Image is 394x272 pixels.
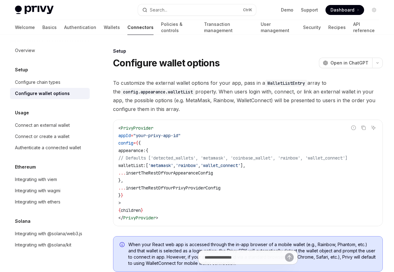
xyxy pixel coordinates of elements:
div: Integrating with viem [15,176,57,183]
a: Policies & controls [161,20,197,35]
div: Connect or create a wallet [15,133,69,140]
div: Authenticate a connected wallet [15,144,81,151]
a: Security [303,20,321,35]
a: User management [261,20,296,35]
button: Send message [285,253,294,262]
span: Ctrl K [243,7,252,12]
span: 'wallet_connect' [201,163,240,168]
span: To customize the external wallet options for your app, pass in a array to the property. When user... [113,79,383,113]
span: // Defaults ['detected_wallets', 'metamask', 'coinbase_wallet', 'rainbow', 'wallet_connect'] [118,155,348,161]
a: Support [301,7,318,13]
svg: Info [120,242,126,248]
span: } [118,193,121,198]
h1: Configure wallet options [113,57,220,69]
span: "your-privy-app-id" [133,133,181,138]
span: walletList: [118,163,146,168]
span: children [121,208,141,213]
a: Configure chain types [10,77,90,88]
div: Connect an external wallet [15,122,70,129]
a: Demo [281,7,293,13]
span: config [118,140,133,146]
span: { [118,208,121,213]
a: Connectors [127,20,154,35]
a: Transaction management [204,20,253,35]
a: Integrating with @solana/kit [10,239,90,251]
a: Authenticate a connected wallet [10,142,90,153]
span: } [141,208,143,213]
input: Ask a question... [205,251,285,264]
img: light logo [15,6,54,14]
div: Configure chain types [15,79,60,86]
div: Integrating with wagmi [15,187,60,194]
span: appId [118,133,131,138]
h5: Setup [15,66,28,74]
span: = [133,140,136,146]
span: = [131,133,133,138]
span: Open in ChatGPT [330,60,368,66]
button: Copy the contents from the code block [359,124,368,132]
div: Overview [15,47,35,54]
span: When your React web app is accessed through the in-app browser of a mobile wallet (e.g., Rainbow,... [128,241,376,266]
a: Integrating with ethers [10,196,90,208]
h5: Usage [15,109,29,117]
a: API reference [353,20,379,35]
a: Configure wallet options [10,88,90,99]
a: Integrating with @solana/web3.js [10,228,90,239]
a: Overview [10,45,90,56]
span: insertTheRestOfYourAppearanceConfig [126,170,213,176]
div: Configure wallet options [15,90,70,97]
a: Basics [42,20,57,35]
div: Integrating with @solana/kit [15,241,71,249]
a: Integrating with wagmi [10,185,90,196]
a: Welcome [15,20,35,35]
div: Integrating with @solana/web3.js [15,230,82,237]
a: Dashboard [325,5,364,15]
span: appearance: [118,148,146,153]
span: { [136,140,138,146]
span: , [173,163,176,168]
span: > [118,200,121,206]
span: < [118,125,121,131]
div: Search... [150,6,167,14]
span: insertTheRestOfYourPrivyProviderConfig [126,185,221,191]
a: Recipes [328,20,346,35]
a: Wallets [104,20,120,35]
button: Report incorrect code [349,124,358,132]
a: Connect an external wallet [10,120,90,131]
code: WalletListEntry [265,80,307,87]
span: }, [118,178,123,183]
div: Setup [113,48,383,54]
h5: Solana [15,217,31,225]
span: </ [118,215,123,221]
code: config.appearance.walletList [121,88,195,95]
a: Authentication [64,20,96,35]
span: { [138,140,141,146]
button: Open search [138,4,256,16]
span: 'metamask' [148,163,173,168]
span: { [146,148,148,153]
span: PrivyProvider [123,215,156,221]
button: Open in ChatGPT [319,58,372,68]
button: Ask AI [369,124,377,132]
span: ], [240,163,245,168]
h5: Ethereum [15,163,36,171]
a: Integrating with viem [10,174,90,185]
span: , [198,163,201,168]
span: 'rainbow' [176,163,198,168]
a: Connect or create a wallet [10,131,90,142]
span: [ [146,163,148,168]
span: } [121,193,123,198]
button: Toggle dark mode [369,5,379,15]
div: Integrating with ethers [15,198,60,206]
span: > [156,215,158,221]
span: Dashboard [330,7,354,13]
span: ... [118,185,126,191]
span: PrivyProvider [121,125,153,131]
span: ... [118,170,126,176]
